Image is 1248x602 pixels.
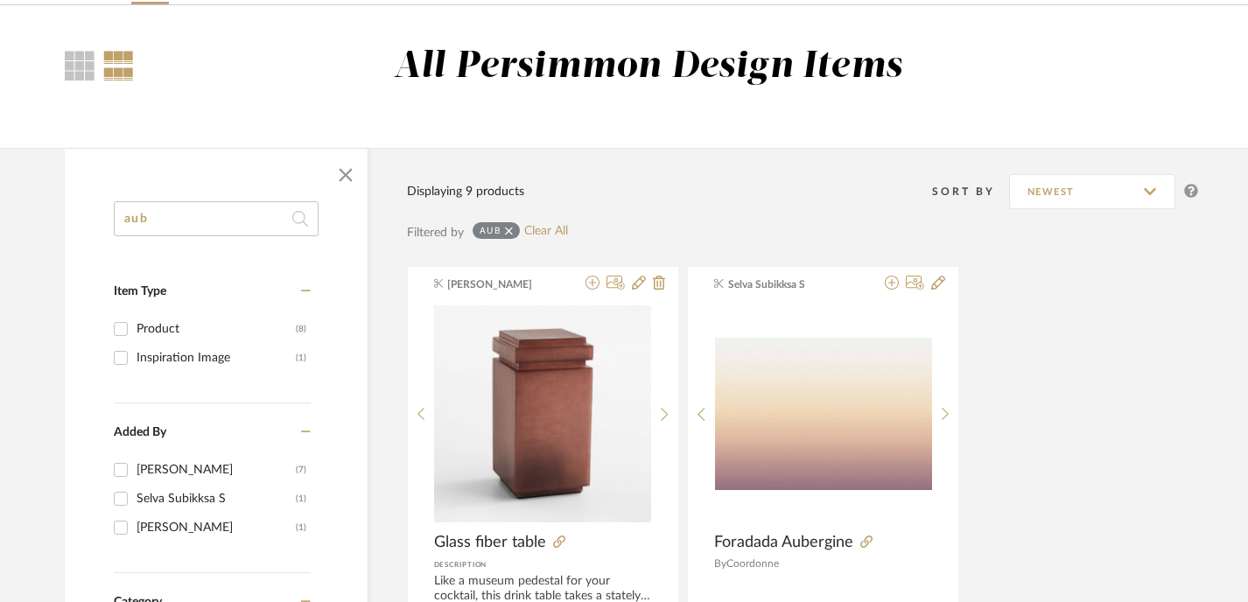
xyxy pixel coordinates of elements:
[137,315,296,343] div: Product
[296,485,306,513] div: (1)
[524,224,568,239] a: Clear All
[726,558,779,569] span: Coordonne
[328,157,363,192] button: Close
[447,276,557,292] span: [PERSON_NAME]
[407,182,524,201] div: Displaying 9 products
[296,456,306,484] div: (7)
[296,514,306,542] div: (1)
[394,45,902,89] div: All Persimmon Design Items
[434,305,651,522] img: Glass fiber table
[714,558,726,569] span: By
[296,315,306,343] div: (8)
[114,285,166,297] span: Item Type
[137,514,296,542] div: [PERSON_NAME]
[715,338,932,490] img: Foradada Aubergine
[137,344,296,372] div: Inspiration Image
[728,276,838,292] span: Selva Subikksa S
[296,344,306,372] div: (1)
[137,485,296,513] div: Selva Subikksa S
[407,223,464,242] div: Filtered by
[434,556,652,574] div: Description
[932,183,1009,200] div: Sort By
[434,533,546,552] span: Glass fiber table
[114,201,319,236] input: Search within 9 results
[137,456,296,484] div: [PERSON_NAME]
[714,533,853,552] span: Foradada Aubergine
[480,225,501,236] div: aub
[114,426,166,438] span: Added By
